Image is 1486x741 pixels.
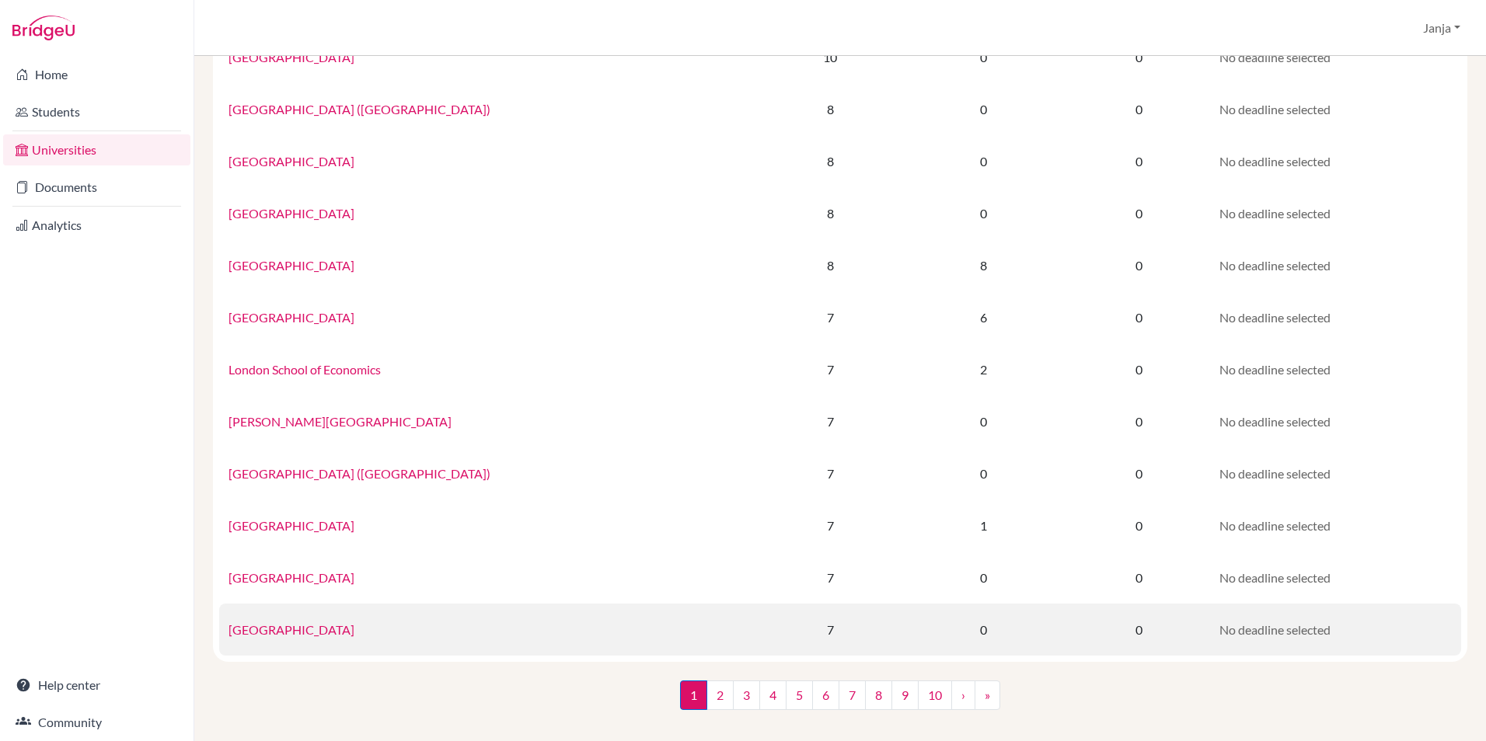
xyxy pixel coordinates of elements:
a: [GEOGRAPHIC_DATA] [228,310,354,325]
span: No deadline selected [1219,622,1331,637]
span: No deadline selected [1219,50,1331,64]
td: 8 [899,239,1067,291]
td: 0 [899,447,1067,499]
td: 7 [762,551,900,604]
td: 7 [762,395,900,447]
td: 7 [762,499,900,551]
td: 0 [1068,499,1211,551]
td: 7 [762,291,900,343]
span: 1 [680,680,707,710]
a: 3 [733,680,760,710]
a: [GEOGRAPHIC_DATA] [228,258,354,273]
a: London School of Economics [228,362,381,377]
span: No deadline selected [1219,518,1331,533]
td: 0 [1068,447,1211,499]
a: Universities [3,134,190,165]
a: [GEOGRAPHIC_DATA] ([GEOGRAPHIC_DATA]) [228,102,490,117]
a: 6 [812,680,839,710]
a: 10 [918,680,952,710]
td: 10 [762,31,900,83]
span: No deadline selected [1219,466,1331,481]
span: No deadline selected [1219,570,1331,585]
a: [GEOGRAPHIC_DATA] [228,206,354,221]
td: 0 [1068,291,1211,343]
td: 0 [1068,135,1211,187]
button: Janja [1416,13,1467,43]
span: No deadline selected [1219,310,1331,325]
nav: ... [680,680,1000,722]
td: 8 [762,83,900,135]
td: 0 [899,395,1067,447]
a: Analytics [3,210,190,241]
span: No deadline selected [1219,102,1331,117]
span: No deadline selected [1219,258,1331,273]
span: No deadline selected [1219,362,1331,377]
td: 0 [1068,551,1211,604]
a: Help center [3,670,190,701]
td: 0 [1068,31,1211,83]
a: » [975,680,1000,710]
td: 0 [1068,83,1211,135]
a: [PERSON_NAME][GEOGRAPHIC_DATA] [228,414,452,429]
span: No deadline selected [1219,414,1331,429]
td: 2 [899,343,1067,395]
a: 9 [891,680,919,710]
td: 0 [899,135,1067,187]
a: [GEOGRAPHIC_DATA] [228,50,354,64]
td: 6 [899,291,1067,343]
a: Students [3,96,190,127]
a: 8 [865,680,892,710]
a: 4 [759,680,787,710]
td: 7 [762,447,900,499]
td: 0 [1068,604,1211,656]
td: 8 [762,187,900,239]
td: 8 [762,239,900,291]
a: 2 [706,680,734,710]
a: [GEOGRAPHIC_DATA] ([GEOGRAPHIC_DATA]) [228,466,490,481]
td: 0 [1068,395,1211,447]
a: 5 [786,680,813,710]
a: [GEOGRAPHIC_DATA] [228,570,354,585]
td: 0 [899,187,1067,239]
td: 7 [762,343,900,395]
a: [GEOGRAPHIC_DATA] [228,622,354,637]
td: 0 [899,83,1067,135]
a: [GEOGRAPHIC_DATA] [228,154,354,169]
td: 0 [1068,187,1211,239]
td: 1 [899,499,1067,551]
span: No deadline selected [1219,206,1331,221]
a: Documents [3,172,190,203]
td: 8 [762,135,900,187]
a: › [951,680,975,710]
a: Home [3,59,190,90]
td: 0 [1068,343,1211,395]
a: [GEOGRAPHIC_DATA] [228,518,354,533]
img: Bridge-U [12,16,75,40]
td: 0 [899,551,1067,604]
td: 0 [899,31,1067,83]
span: No deadline selected [1219,154,1331,169]
a: 7 [839,680,866,710]
td: 0 [899,604,1067,656]
a: Community [3,707,190,738]
td: 7 [762,604,900,656]
td: 0 [1068,239,1211,291]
